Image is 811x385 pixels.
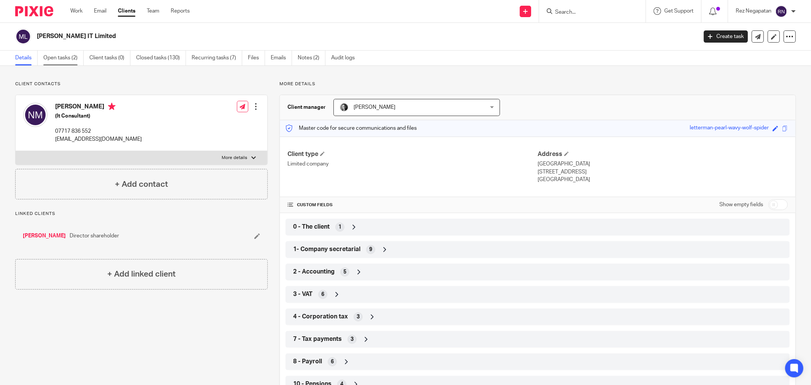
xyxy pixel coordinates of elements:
p: Client contacts [15,81,268,87]
p: Master code for secure communications and files [286,124,417,132]
p: More details [279,81,796,87]
i: Primary [108,103,116,110]
span: Get Support [664,8,694,14]
span: 6 [321,291,324,298]
h4: [PERSON_NAME] [55,103,142,112]
a: Emails [271,51,292,65]
p: [GEOGRAPHIC_DATA] [538,176,788,183]
img: svg%3E [23,103,48,127]
h4: Address [538,150,788,158]
img: svg%3E [775,5,787,17]
p: Linked clients [15,211,268,217]
a: Files [248,51,265,65]
a: Reports [171,7,190,15]
span: [PERSON_NAME] [354,105,395,110]
span: Director shareholder [70,232,119,240]
p: [EMAIL_ADDRESS][DOMAIN_NAME] [55,135,142,143]
span: 6 [331,358,334,366]
span: 9 [369,246,372,253]
a: [PERSON_NAME] [23,232,66,240]
a: Closed tasks (130) [136,51,186,65]
a: Recurring tasks (7) [192,51,242,65]
p: [GEOGRAPHIC_DATA] [538,160,788,168]
input: Search [554,9,623,16]
p: Rez Negapatan [736,7,771,15]
h4: CUSTOM FIELDS [287,202,538,208]
span: 2 - Accounting [293,268,335,276]
span: 3 - VAT [293,290,313,298]
h3: Client manager [287,103,326,111]
div: letterman-pearl-wavy-wolf-spider [690,124,769,133]
span: 0 - The client [293,223,330,231]
span: 3 [351,336,354,343]
h2: [PERSON_NAME] IT Limited [37,32,561,40]
img: DSC_9061-3.jpg [340,103,349,112]
a: Client tasks (0) [89,51,130,65]
a: Email [94,7,106,15]
p: Limited company [287,160,538,168]
a: Audit logs [331,51,360,65]
img: Pixie [15,6,53,16]
span: 7 - Tax payments [293,335,342,343]
a: Create task [704,30,748,43]
a: Open tasks (2) [43,51,84,65]
label: Show empty fields [719,201,763,208]
a: Work [70,7,83,15]
img: svg%3E [15,29,31,45]
p: 07717 836 552 [55,127,142,135]
span: 4 - Corporation tax [293,313,348,321]
h4: + Add linked client [107,268,176,280]
a: Clients [118,7,135,15]
span: 8 - Payroll [293,358,322,366]
span: 1- Company secretarial [293,245,360,253]
a: Team [147,7,159,15]
h4: + Add contact [115,178,168,190]
h5: (It Consultant) [55,112,142,120]
span: 1 [338,223,341,231]
a: Details [15,51,38,65]
span: 3 [357,313,360,321]
a: Notes (2) [298,51,325,65]
h4: Client type [287,150,538,158]
p: [STREET_ADDRESS] [538,168,788,176]
p: More details [222,155,248,161]
span: 5 [343,268,346,276]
